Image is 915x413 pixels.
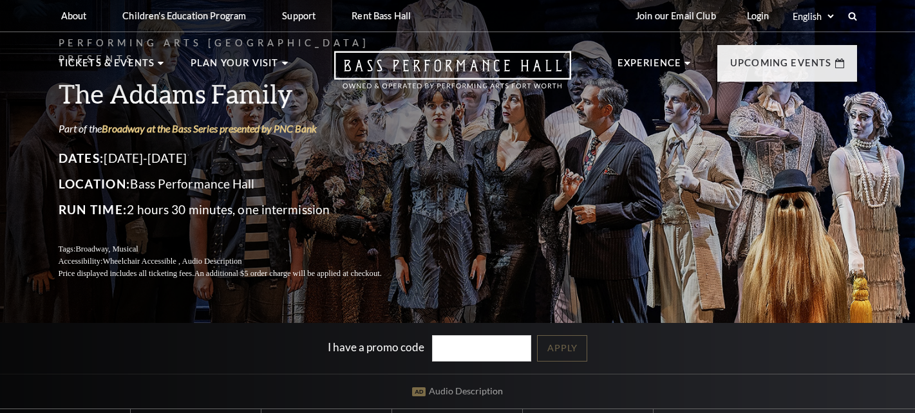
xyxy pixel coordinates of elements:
[102,257,241,266] span: Wheelchair Accessible , Audio Description
[59,255,413,268] p: Accessibility:
[730,55,832,78] p: Upcoming Events
[59,199,413,220] p: 2 hours 30 minutes, one intermission
[194,269,381,278] span: An additional $5 order charge will be applied at checkout.
[75,244,138,253] span: Broadway, Musical
[191,55,279,78] p: Plan Your Visit
[282,10,316,21] p: Support
[59,174,413,194] p: Bass Performance Hall
[328,340,424,354] label: I have a promo code
[59,268,413,280] p: Price displayed includes all ticketing fees.
[59,176,131,191] span: Location:
[61,10,87,21] p: About
[59,122,413,136] p: Part of the
[59,151,104,165] span: Dates:
[59,202,127,217] span: Run Time:
[59,243,413,255] p: Tags:
[122,10,246,21] p: Children's Education Program
[790,10,836,23] select: Select:
[59,55,155,78] p: Tickets & Events
[59,148,413,169] p: [DATE]-[DATE]
[618,55,682,78] p: Experience
[352,10,411,21] p: Rent Bass Hall
[102,122,317,134] a: Broadway at the Bass Series presented by PNC Bank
